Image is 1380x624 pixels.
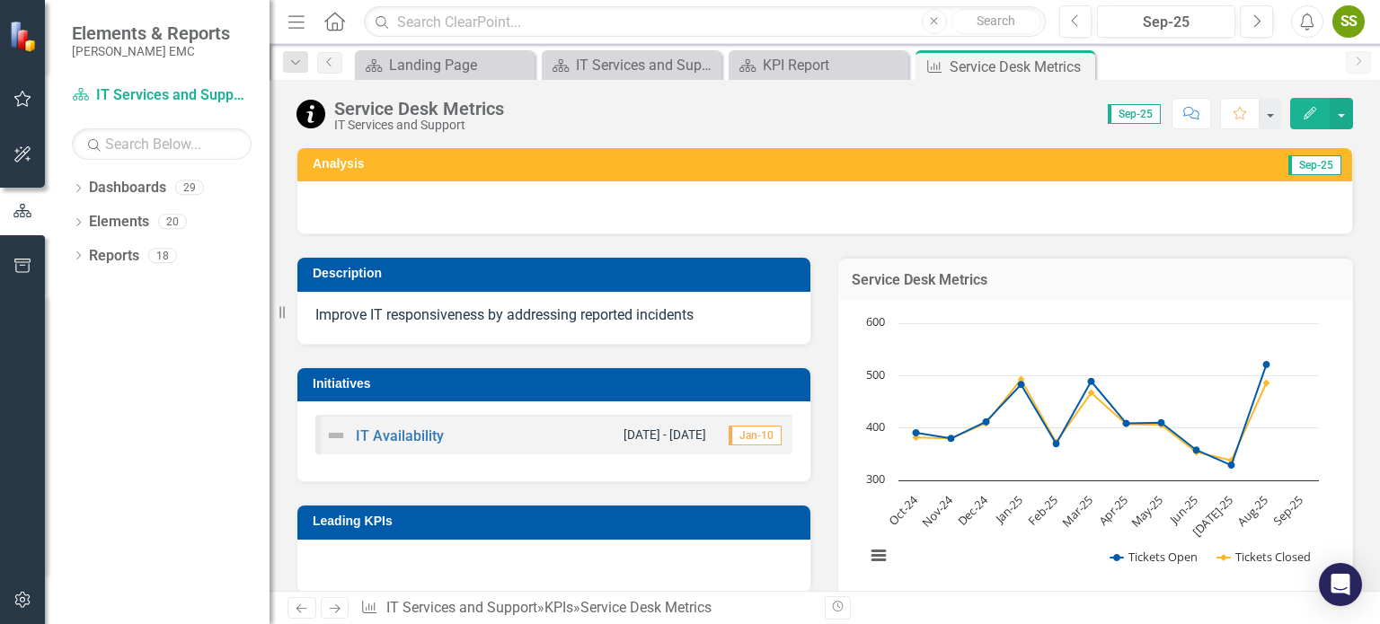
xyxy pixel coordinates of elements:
[951,9,1041,34] button: Search
[315,305,792,326] p: Improve IT responsiveness by addressing reported incidents
[1269,492,1306,529] text: Sep-25
[1110,549,1198,565] button: Show Tickets Open
[313,267,801,280] h3: Description
[89,246,139,267] a: Reports
[364,6,1045,38] input: Search ClearPoint...
[733,54,904,76] a: KPI Report
[866,543,891,568] button: View chart menu, Chart
[175,180,204,196] div: 29
[1123,419,1130,426] path: Apr-25, 409. Tickets Open.
[580,599,712,616] div: Service Desk Metrics
[1288,155,1341,175] span: Sep-25
[983,418,990,426] path: Dec-24, 412. Tickets Open.
[1165,492,1201,528] text: Jun-25
[148,248,177,263] div: 18
[1053,440,1060,447] path: Feb-25, 370. Tickets Open.
[856,314,1328,584] svg: Interactive chart
[1058,492,1096,530] text: Mar-25
[386,599,537,616] a: IT Services and Support
[866,313,885,330] text: 600
[1217,549,1311,565] button: Show Tickets Closed
[977,13,1015,28] span: Search
[1097,5,1235,38] button: Sep-25
[1024,492,1061,529] text: Feb-25
[72,85,252,106] a: IT Services and Support
[325,425,347,446] img: Not Defined
[72,22,230,44] span: Elements & Reports
[1234,492,1271,530] text: Aug-25
[1128,492,1166,531] text: May-25
[918,491,957,530] text: Nov-24
[356,427,444,444] a: IT Availability
[360,598,811,619] div: » »
[991,492,1027,528] text: Jan-25
[1095,492,1131,528] text: Apr-25
[913,429,920,436] path: Oct-24, 391. Tickets Open.
[72,128,252,160] input: Search Below...
[1088,378,1095,385] path: Mar-25, 489. Tickets Open.
[576,54,717,76] div: IT Services and Support
[89,212,149,233] a: Elements
[296,100,325,128] img: Information Only (No Update)
[1158,419,1165,426] path: May-25, 410. Tickets Open.
[334,119,504,132] div: IT Services and Support
[624,426,706,444] small: [DATE] - [DATE]
[948,435,955,442] path: Nov-24, 380. Tickets Open.
[856,314,1335,584] div: Chart. Highcharts interactive chart.
[313,157,813,171] h3: Analysis
[866,366,885,382] text: 500
[1319,563,1362,606] div: Open Intercom Messenger
[763,54,904,76] div: KPI Report
[334,99,504,119] div: Service Desk Metrics
[359,54,530,76] a: Landing Page
[72,44,230,58] small: [PERSON_NAME] EMC
[1108,104,1161,124] span: Sep-25
[950,56,1091,78] div: Service Desk Metrics
[313,377,801,391] h3: Initiatives
[1018,381,1025,388] path: Jan-25, 483. Tickets Open.
[1263,361,1270,368] path: Aug-25, 521. Tickets Open.
[729,426,782,445] span: Jan-10
[158,215,187,230] div: 20
[544,599,573,616] a: KPIs
[885,491,922,528] text: Oct-24
[546,54,717,76] a: IT Services and Support
[389,54,530,76] div: Landing Page
[852,272,1340,288] h3: Service Desk Metrics
[1332,5,1365,38] button: SS
[9,21,40,52] img: ClearPoint Strategy
[1189,492,1236,540] text: [DATE]-25
[954,491,992,529] text: Dec-24
[313,514,801,528] h3: Leading KPIs
[1103,12,1229,33] div: Sep-25
[1193,446,1200,453] path: Jun-25, 358. Tickets Open.
[89,178,166,198] a: Dashboards
[1228,461,1235,469] path: Jul-25, 329. Tickets Open.
[866,418,885,435] text: 400
[866,470,885,487] text: 300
